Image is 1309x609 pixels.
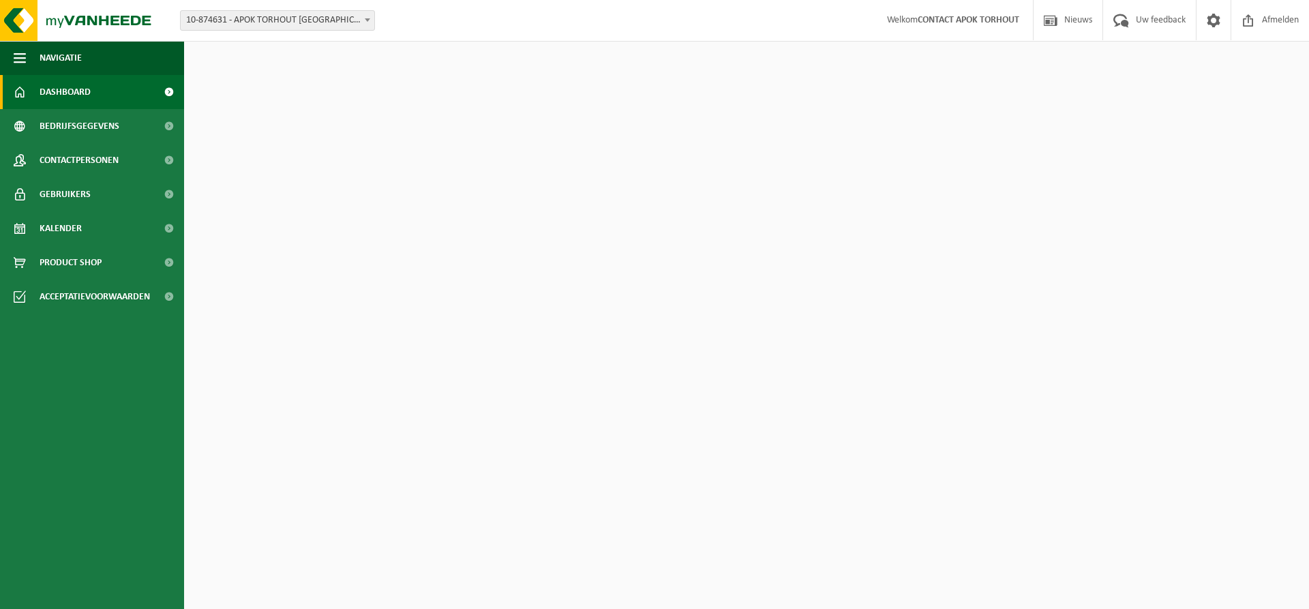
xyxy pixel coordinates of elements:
[40,211,82,246] span: Kalender
[180,10,375,31] span: 10-874631 - APOK TORHOUT NV - TORHOUT
[40,246,102,280] span: Product Shop
[181,11,374,30] span: 10-874631 - APOK TORHOUT NV - TORHOUT
[40,143,119,177] span: Contactpersonen
[40,75,91,109] span: Dashboard
[40,109,119,143] span: Bedrijfsgegevens
[40,177,91,211] span: Gebruikers
[40,280,150,314] span: Acceptatievoorwaarden
[40,41,82,75] span: Navigatie
[918,15,1019,25] strong: CONTACT APOK TORHOUT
